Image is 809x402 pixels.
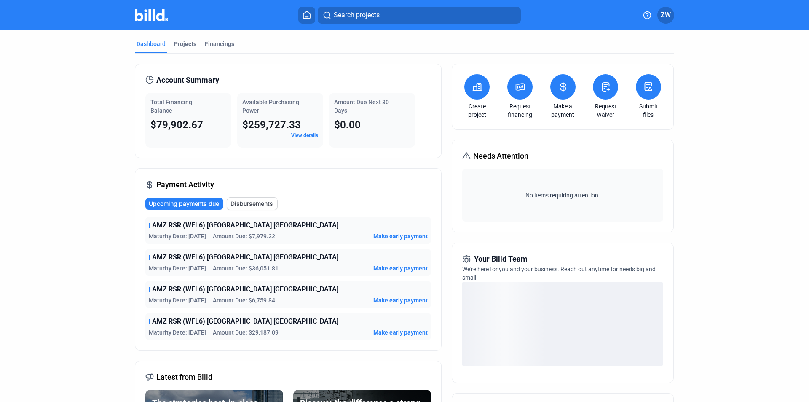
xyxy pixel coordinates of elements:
[462,102,492,119] a: Create project
[152,252,338,262] span: AMZ RSR (WFL6) [GEOGRAPHIC_DATA] [GEOGRAPHIC_DATA]
[135,9,168,21] img: Billd Company Logo
[150,99,192,114] span: Total Financing Balance
[213,264,279,272] span: Amount Due: $36,051.81
[230,200,273,208] span: Disbursements
[149,200,219,208] span: Upcoming payments due
[156,371,212,383] span: Latest from Billd
[242,119,301,131] span: $259,727.33
[334,10,380,20] span: Search projects
[242,99,299,114] span: Available Purchasing Power
[137,40,166,48] div: Dashboard
[291,132,318,138] a: View details
[373,264,428,272] button: Make early payment
[373,296,428,305] button: Make early payment
[149,264,206,272] span: Maturity Date: [DATE]
[152,220,338,230] span: AMZ RSR (WFL6) [GEOGRAPHIC_DATA] [GEOGRAPHIC_DATA]
[334,99,389,114] span: Amount Due Next 30 Days
[152,316,338,326] span: AMZ RSR (WFL6) [GEOGRAPHIC_DATA] [GEOGRAPHIC_DATA]
[373,232,428,240] button: Make early payment
[657,7,674,24] button: ZW
[505,102,535,119] a: Request financing
[466,191,659,200] span: No items requiring attention.
[334,119,361,131] span: $0.00
[591,102,620,119] a: Request waiver
[462,266,656,281] span: We're here for you and your business. Reach out anytime for needs big and small!
[474,253,528,265] span: Your Billd Team
[174,40,196,48] div: Projects
[149,296,206,305] span: Maturity Date: [DATE]
[145,198,223,210] button: Upcoming payments due
[152,284,338,294] span: AMZ RSR (WFL6) [GEOGRAPHIC_DATA] [GEOGRAPHIC_DATA]
[205,40,234,48] div: Financings
[373,328,428,337] button: Make early payment
[462,282,663,366] div: loading
[213,232,275,240] span: Amount Due: $7,979.22
[150,119,203,131] span: $79,902.67
[318,7,521,24] button: Search projects
[156,74,219,86] span: Account Summary
[156,179,214,191] span: Payment Activity
[548,102,578,119] a: Make a payment
[213,328,279,337] span: Amount Due: $29,187.09
[661,10,671,20] span: ZW
[473,150,528,162] span: Needs Attention
[149,328,206,337] span: Maturity Date: [DATE]
[149,232,206,240] span: Maturity Date: [DATE]
[213,296,275,305] span: Amount Due: $6,759.84
[227,197,278,210] button: Disbursements
[634,102,663,119] a: Submit files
